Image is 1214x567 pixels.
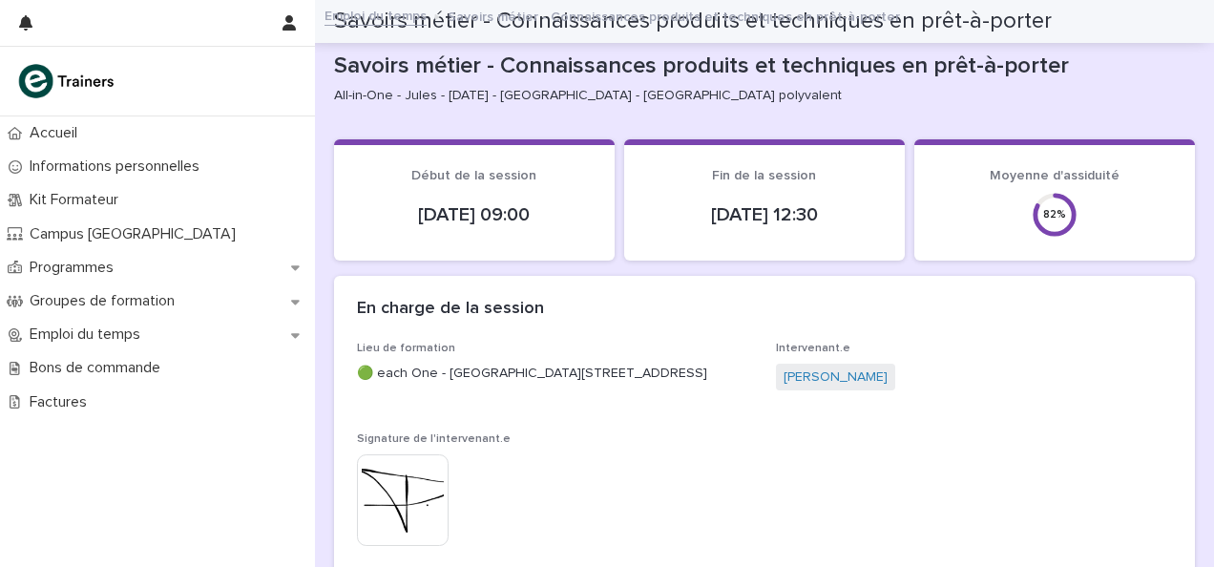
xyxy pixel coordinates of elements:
p: Savoirs métier - Connaissances produits et techniques en prêt-à-porter [448,5,900,26]
p: Accueil [22,124,93,142]
p: Kit Formateur [22,191,134,209]
a: [PERSON_NAME] [784,367,888,388]
p: Informations personnelles [22,157,215,176]
p: All-in-One - Jules - [DATE] - [GEOGRAPHIC_DATA] - [GEOGRAPHIC_DATA] polyvalent [334,88,1180,104]
img: K0CqGN7SDeD6s4JG8KQk [15,62,120,100]
p: Bons de commande [22,359,176,377]
span: Signature de l'intervenant.e [357,433,511,445]
span: Lieu de formation [357,343,455,354]
div: 82 % [1032,208,1078,221]
p: Emploi du temps [22,325,156,344]
p: Groupes de formation [22,292,190,310]
p: Programmes [22,259,129,277]
p: 🟢 each One - [GEOGRAPHIC_DATA][STREET_ADDRESS] [357,364,753,384]
p: Savoirs métier - Connaissances produits et techniques en prêt-à-porter [334,52,1187,80]
span: Intervenant.e [776,343,850,354]
span: Moyenne d'assiduité [990,169,1120,182]
p: Factures [22,393,102,411]
p: Campus [GEOGRAPHIC_DATA] [22,225,251,243]
span: Fin de la session [712,169,816,182]
p: [DATE] 09:00 [357,203,592,226]
a: Emploi du temps [324,4,427,26]
p: [DATE] 12:30 [647,203,882,226]
h2: En charge de la session [357,299,544,320]
span: Début de la session [411,169,536,182]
